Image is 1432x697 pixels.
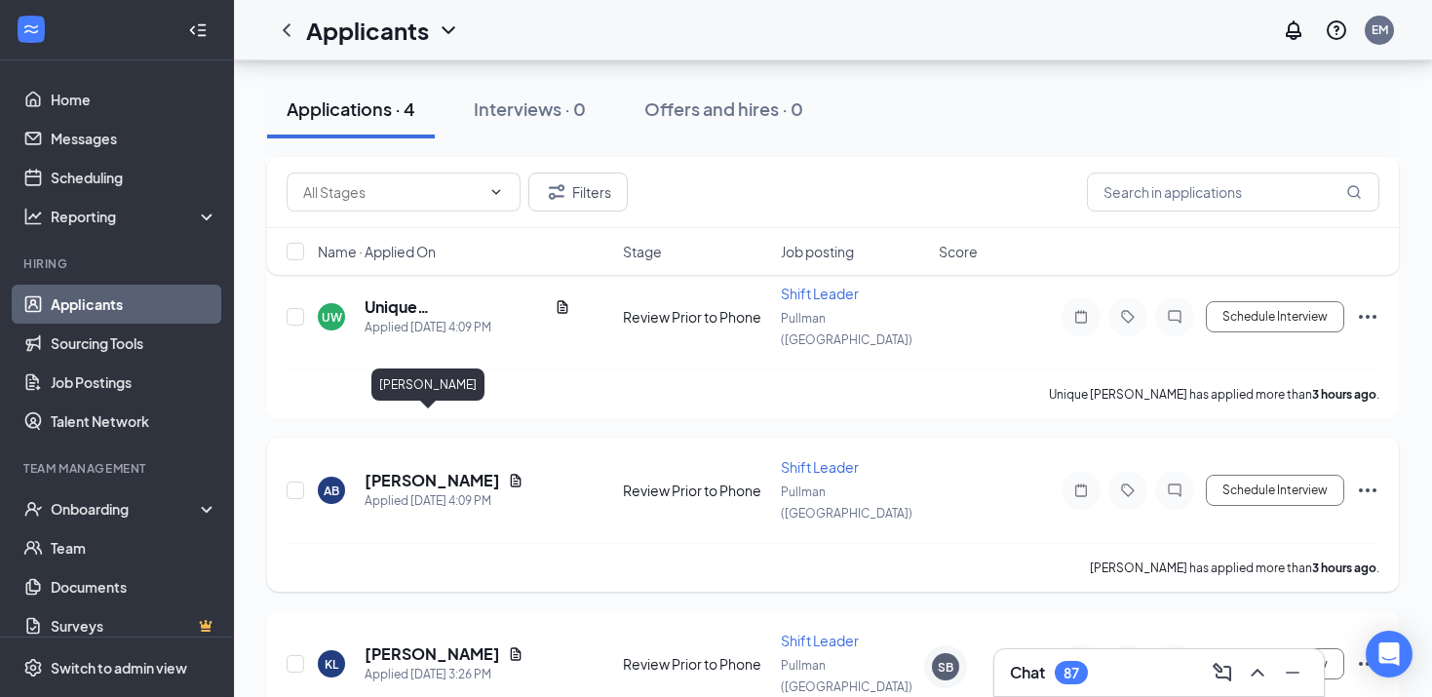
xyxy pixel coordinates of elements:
[1163,483,1186,498] svg: ChatInactive
[781,658,912,694] span: Pullman ([GEOGRAPHIC_DATA])
[365,296,547,318] h5: Unique [PERSON_NAME]
[545,180,568,204] svg: Filter
[1010,662,1045,683] h3: Chat
[303,181,481,203] input: All Stages
[51,363,217,402] a: Job Postings
[1069,309,1093,325] svg: Note
[781,632,859,649] span: Shift Leader
[51,567,217,606] a: Documents
[623,242,662,261] span: Stage
[325,656,338,673] div: KL
[1049,386,1379,403] p: Unique [PERSON_NAME] has applied more than .
[23,460,213,477] div: Team Management
[623,481,769,500] div: Review Prior to Phone
[51,402,217,441] a: Talent Network
[1312,561,1376,575] b: 3 hours ago
[365,470,500,491] h5: [PERSON_NAME]
[365,643,500,665] h5: [PERSON_NAME]
[938,659,953,676] div: SB
[51,499,201,519] div: Onboarding
[1116,309,1140,325] svg: Tag
[1356,305,1379,329] svg: Ellipses
[1163,309,1186,325] svg: ChatInactive
[1356,479,1379,502] svg: Ellipses
[1346,184,1362,200] svg: MagnifyingGlass
[365,491,523,511] div: Applied [DATE] 4:09 PM
[623,654,769,674] div: Review Prior to Phone
[555,299,570,315] svg: Document
[51,658,187,678] div: Switch to admin view
[781,311,912,347] span: Pullman ([GEOGRAPHIC_DATA])
[365,665,523,684] div: Applied [DATE] 3:26 PM
[1372,21,1388,38] div: EM
[51,207,218,226] div: Reporting
[51,158,217,197] a: Scheduling
[1366,631,1413,678] div: Open Intercom Messenger
[508,473,523,488] svg: Document
[1069,483,1093,498] svg: Note
[51,80,217,119] a: Home
[51,606,217,645] a: SurveysCrown
[188,20,208,40] svg: Collapse
[1246,661,1269,684] svg: ChevronUp
[51,285,217,324] a: Applicants
[508,646,523,662] svg: Document
[51,324,217,363] a: Sourcing Tools
[437,19,460,42] svg: ChevronDown
[1282,19,1305,42] svg: Notifications
[322,309,342,326] div: UW
[1277,657,1308,688] button: Minimize
[23,499,43,519] svg: UserCheck
[23,255,213,272] div: Hiring
[1281,661,1304,684] svg: Minimize
[488,184,504,200] svg: ChevronDown
[1116,483,1140,498] svg: Tag
[1064,665,1079,681] div: 87
[21,19,41,39] svg: WorkstreamLogo
[51,528,217,567] a: Team
[365,318,570,337] div: Applied [DATE] 4:09 PM
[1325,19,1348,42] svg: QuestionInfo
[623,307,769,327] div: Review Prior to Phone
[23,658,43,678] svg: Settings
[644,97,803,121] div: Offers and hires · 0
[324,483,339,499] div: AB
[1090,560,1379,576] p: [PERSON_NAME] has applied more than .
[51,119,217,158] a: Messages
[1211,661,1234,684] svg: ComposeMessage
[275,19,298,42] svg: ChevronLeft
[1206,475,1344,506] button: Schedule Interview
[528,173,628,212] button: Filter Filters
[1312,387,1376,402] b: 3 hours ago
[474,97,586,121] div: Interviews · 0
[1356,652,1379,676] svg: Ellipses
[1087,173,1379,212] input: Search in applications
[318,242,436,261] span: Name · Applied On
[781,458,859,476] span: Shift Leader
[1206,301,1344,332] button: Schedule Interview
[287,97,415,121] div: Applications · 4
[23,207,43,226] svg: Analysis
[939,242,978,261] span: Score
[1207,657,1238,688] button: ComposeMessage
[781,242,854,261] span: Job posting
[306,14,429,47] h1: Applicants
[1242,657,1273,688] button: ChevronUp
[781,484,912,521] span: Pullman ([GEOGRAPHIC_DATA])
[371,368,484,401] div: [PERSON_NAME]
